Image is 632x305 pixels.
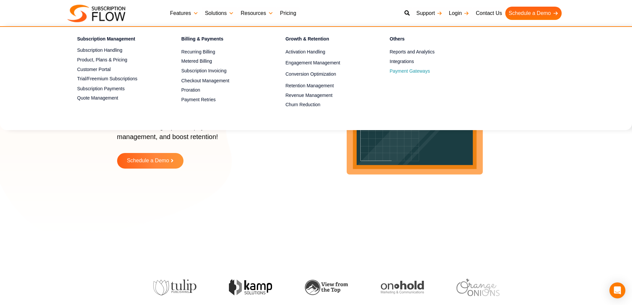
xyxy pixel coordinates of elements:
[413,7,446,20] a: Support
[505,7,561,20] a: Schedule a Demo
[229,279,272,295] img: kamp-solution
[181,67,262,75] a: Subscription Invoicing
[181,96,262,104] a: Payment Retries
[167,7,202,20] a: Features
[77,56,158,64] a: Product, Plans & Pricing
[77,85,125,92] span: Subscription Payments
[77,94,158,102] a: Quote Management
[181,35,262,45] h4: Billing & Payments
[390,58,414,65] span: Integrations
[181,77,262,85] a: Checkout Management
[390,68,430,75] span: Payment Gateways
[390,57,471,65] a: Integrations
[446,7,472,20] a: Login
[286,92,333,99] span: Revenue Management
[277,7,300,20] a: Pricing
[77,75,158,83] a: Trial/Freemium Subscriptions
[286,82,334,89] span: Retention Management
[181,48,215,55] span: Recurring Billing
[390,48,435,55] span: Reports and Analytics
[305,280,348,295] img: view-from-the-top
[472,7,505,20] a: Contact Us
[181,48,262,56] a: Recurring Billing
[181,57,262,65] a: Metered Billing
[117,153,183,169] a: Schedule a Demo
[202,7,238,20] a: Solutions
[77,65,158,73] a: Customer Portal
[286,82,367,90] a: Retention Management
[390,67,471,75] a: Payment Gateways
[77,66,111,73] span: Customer Portal
[77,46,158,54] a: Subscription Handling
[286,59,367,67] a: Engagement Management
[456,279,500,296] img: orange-onions
[181,86,262,94] a: Proration
[286,70,367,78] a: Conversion Optimization
[286,48,367,56] a: Activation Handling
[286,101,367,109] a: Churn Reduction
[286,35,367,45] h4: Growth & Retention
[153,279,196,295] img: tulip-publishing
[381,281,424,294] img: onhold-marketing
[127,158,169,164] span: Schedule a Demo
[181,77,230,84] span: Checkout Management
[77,56,127,63] span: Product, Plans & Pricing
[77,85,158,93] a: Subscription Payments
[286,101,320,108] span: Churn Reduction
[67,5,125,22] img: Subscriptionflow
[609,282,625,298] div: Open Intercom Messenger
[390,35,471,45] h4: Others
[286,91,367,99] a: Revenue Management
[390,48,471,56] a: Reports and Analytics
[77,35,158,45] h4: Subscription Management
[181,96,216,103] span: Payment Retries
[237,7,276,20] a: Resources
